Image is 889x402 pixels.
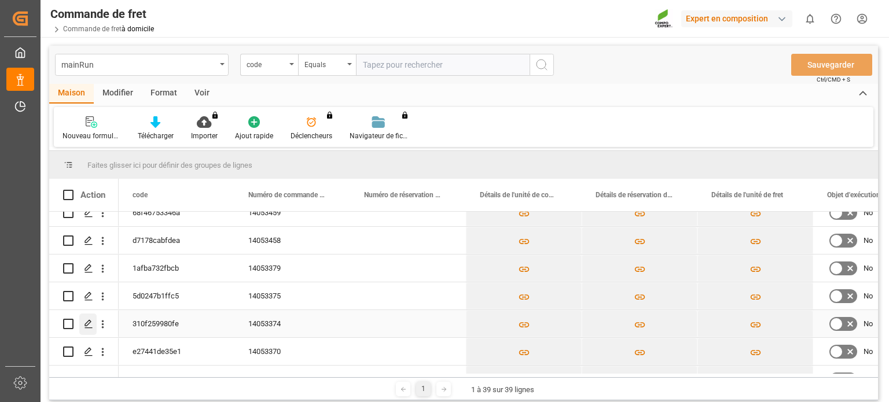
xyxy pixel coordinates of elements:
font: Maison [58,88,85,97]
font: Ctrl/CMD + S [817,76,850,83]
div: Appuyez sur ESPACE pour sélectionner cette ligne. [49,338,119,366]
font: 14053374 [248,319,281,328]
span: No [864,283,873,309]
font: Télécharger [138,132,174,140]
div: Appuyez sur ESPACE pour sélectionner cette ligne. [49,310,119,338]
button: Expert en composition [681,8,797,29]
span: No [864,200,873,226]
font: e27441de35e1 [133,347,181,356]
font: Expert en composition [686,14,768,23]
font: Voir [194,88,210,97]
font: 14053459 [248,208,281,217]
font: 68f46753346a [133,208,180,217]
font: 310f259980fe [133,319,179,328]
font: Nouveau formulaire [63,132,125,140]
div: Appuyez sur ESPACE pour sélectionner cette ligne. [49,366,119,393]
font: 14053379 [248,264,281,272]
font: 1 [421,385,425,393]
button: afficher 0 nouvelles notifications [797,6,823,32]
font: Faites glisser ici pour définir des groupes de lignes [87,161,252,169]
div: Appuyez sur ESPACE pour sélectionner cette ligne. [49,199,119,227]
font: code [133,191,148,199]
a: à domicile [122,25,154,33]
button: ouvrir le menu [298,54,356,76]
font: d7178cabfdea [133,236,180,245]
img: Screenshot%202023-09-29%20at%2010.02.21.png_1712312052.png [655,9,673,29]
span: No [864,338,873,365]
div: code [247,57,286,70]
font: Action [80,190,105,200]
button: Centre d'aide [823,6,849,32]
button: Sauvegarder [791,54,872,76]
font: Numéro de réservation de fret [364,191,455,199]
font: Ajout rapide [235,132,273,140]
font: 5d0247b1ffc5 [133,292,179,300]
div: Appuyez sur ESPACE pour sélectionner cette ligne. [49,227,119,255]
span: No [864,227,873,254]
font: Détails de l'unité de conteneur [480,191,572,199]
input: Tapez pour rechercher [356,54,530,76]
font: 1 à 39 sur 39 lignes [471,385,534,394]
font: 14053458 [248,236,281,245]
font: Sauvegarder [807,60,854,69]
div: Equals [304,57,344,70]
font: 1afba732fbcb [133,264,179,272]
font: Détails de réservation de fret [596,191,683,199]
div: Appuyez sur ESPACE pour sélectionner cette ligne. [49,282,119,310]
button: bouton de recherche [530,54,554,76]
font: Commande de fret [50,7,146,21]
font: Format [150,88,177,97]
font: Détails de l'unité de fret [711,191,783,199]
div: Appuyez sur ESPACE pour sélectionner cette ligne. [49,255,119,282]
font: 14053370 [248,347,281,356]
span: No [864,311,873,337]
button: ouvrir le menu [240,54,298,76]
font: 14053375 [248,292,281,300]
span: No [864,366,873,393]
font: Modifier [102,88,133,97]
font: Numéro de commande de fret [248,191,339,199]
font: mainRun [61,60,94,69]
span: No [864,255,873,282]
button: ouvrir le menu [55,54,229,76]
